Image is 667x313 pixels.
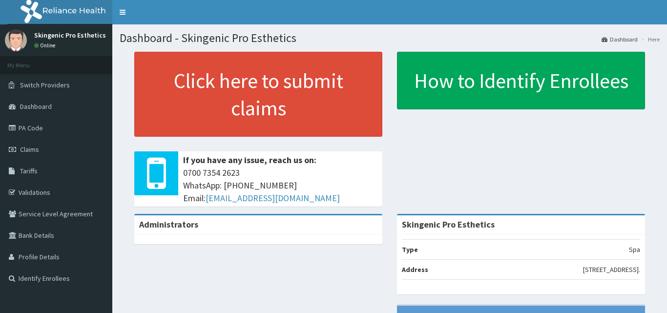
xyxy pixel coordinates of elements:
span: 0700 7354 2623 WhatsApp: [PHONE_NUMBER] Email: [183,167,377,204]
a: [EMAIL_ADDRESS][DOMAIN_NAME] [206,192,340,204]
p: [STREET_ADDRESS]. [583,265,640,274]
span: Dashboard [20,102,52,111]
li: Here [639,35,660,43]
span: Claims [20,145,39,154]
b: Administrators [139,219,198,230]
img: User Image [5,29,27,51]
b: If you have any issue, reach us on: [183,154,316,166]
a: Online [34,42,58,49]
h1: Dashboard - Skingenic Pro Esthetics [120,32,660,44]
b: Type [402,245,418,254]
b: Address [402,265,428,274]
span: Switch Providers [20,81,70,89]
strong: Skingenic Pro Esthetics [402,219,495,230]
p: Skingenic Pro Esthetics [34,32,106,39]
p: Spa [629,245,640,254]
a: Dashboard [602,35,638,43]
a: How to Identify Enrollees [397,52,645,109]
span: Tariffs [20,167,38,175]
a: Click here to submit claims [134,52,382,137]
